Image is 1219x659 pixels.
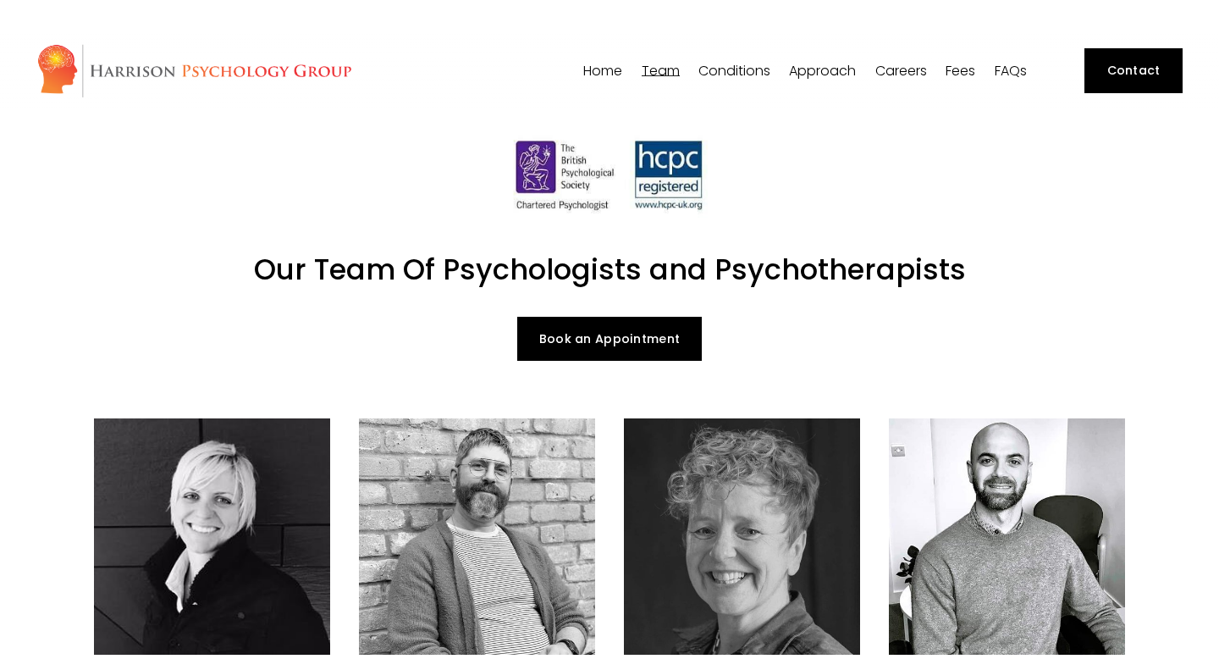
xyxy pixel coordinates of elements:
[995,63,1027,79] a: FAQs
[1084,48,1182,92] a: Contact
[504,130,715,217] img: HCPC Registered Psychologists London
[875,63,927,79] a: Careers
[789,63,856,79] a: folder dropdown
[517,317,703,361] a: Book an Appointment
[698,64,770,78] span: Conditions
[642,63,680,79] a: folder dropdown
[789,64,856,78] span: Approach
[94,252,1125,288] h1: Our Team Of Psychologists and Psychotherapists
[36,43,352,98] img: Harrison Psychology Group
[698,63,770,79] a: folder dropdown
[583,63,622,79] a: Home
[642,64,680,78] span: Team
[946,63,975,79] a: Fees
